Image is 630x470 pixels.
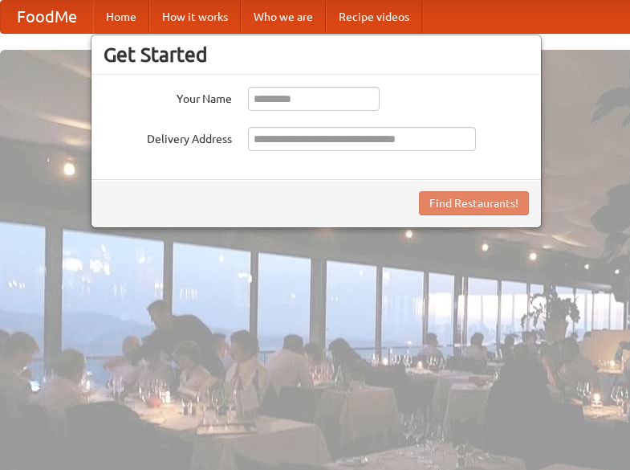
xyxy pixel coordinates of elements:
[1,1,93,33] a: FoodMe
[419,191,529,215] button: Find Restaurants!
[104,87,232,107] label: Your Name
[326,1,422,33] a: Recipe videos
[104,127,232,147] label: Delivery Address
[241,1,326,33] a: Who we are
[104,43,529,67] h3: Get Started
[93,1,149,33] a: Home
[149,1,241,33] a: How it works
